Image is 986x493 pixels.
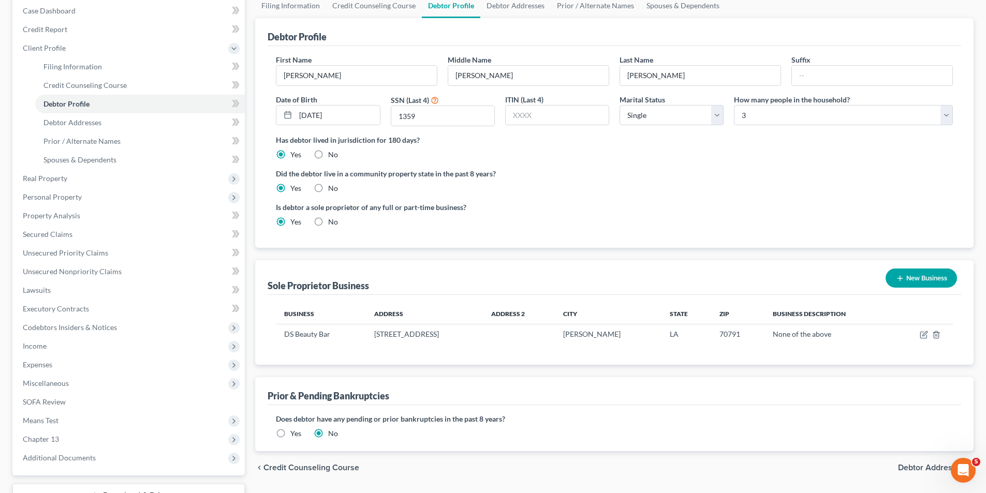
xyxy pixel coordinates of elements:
span: Unsecured Priority Claims [23,248,108,257]
a: Filing Information [35,57,245,76]
label: No [328,150,338,160]
i: chevron_left [255,464,263,472]
label: Yes [290,150,301,160]
span: Credit Counseling Course [43,81,127,89]
span: Expenses [23,360,52,369]
label: Is debtor a sole proprietor of any full or part-time business? [276,202,609,213]
th: Zip [711,303,764,324]
a: Property Analysis [14,206,245,225]
span: Miscellaneous [23,379,69,387]
label: Last Name [620,54,653,65]
td: 70791 [711,324,764,344]
a: Debtor Profile [35,95,245,113]
input: MM/DD/YYYY [296,106,379,125]
a: Executory Contracts [14,300,245,318]
span: Credit Report [23,25,67,34]
input: -- [620,66,781,85]
th: Address [366,303,483,324]
span: Unsecured Nonpriority Claims [23,267,122,276]
th: Business [276,303,366,324]
a: Secured Claims [14,225,245,244]
a: Prior / Alternate Names [35,132,245,151]
span: Property Analysis [23,211,80,220]
input: XXXX [506,106,609,125]
td: None of the above [764,324,893,344]
span: Debtor Addresses [43,118,101,127]
button: Debtor Addresses chevron_right [898,464,974,472]
input: -- [276,66,437,85]
span: Additional Documents [23,453,96,462]
a: Case Dashboard [14,2,245,20]
input: -- [792,66,952,85]
span: Income [23,341,47,350]
button: New Business [886,268,957,288]
a: Unsecured Priority Claims [14,244,245,262]
label: Middle Name [448,54,491,65]
span: Client Profile [23,43,66,52]
input: M.I [448,66,609,85]
label: No [328,428,338,439]
span: Case Dashboard [23,6,76,15]
label: Marital Status [620,94,665,105]
th: Address 2 [483,303,555,324]
span: SOFA Review [23,397,66,406]
th: City [555,303,661,324]
div: Prior & Pending Bankruptcies [268,390,389,402]
span: Means Test [23,416,58,425]
a: Credit Counseling Course [35,76,245,95]
label: Did the debtor live in a community property state in the past 8 years? [276,168,953,179]
label: Yes [290,217,301,227]
label: No [328,183,338,193]
span: Debtor Addresses [898,464,965,472]
th: Business Description [764,303,893,324]
td: [STREET_ADDRESS] [366,324,483,344]
label: How many people in the household? [734,94,850,105]
label: SSN (Last 4) [391,95,429,106]
a: SOFA Review [14,393,245,411]
button: chevron_left Credit Counseling Course [255,464,359,472]
span: Prior / Alternate Names [43,137,121,145]
a: Debtor Addresses [35,113,245,132]
td: [PERSON_NAME] [555,324,661,344]
a: Unsecured Nonpriority Claims [14,262,245,281]
td: DS Beauty Bar [276,324,366,344]
span: Secured Claims [23,230,72,238]
label: ITIN (Last 4) [505,94,543,105]
span: Chapter 13 [23,435,59,443]
span: 5 [972,458,980,466]
iframe: Intercom live chat [951,458,976,483]
label: Has debtor lived in jurisdiction for 180 days? [276,135,953,145]
a: Credit Report [14,20,245,39]
th: State [661,303,711,324]
label: First Name [276,54,312,65]
a: Lawsuits [14,281,245,300]
span: Debtor Profile [43,99,90,108]
span: Credit Counseling Course [263,464,359,472]
input: XXXX [391,106,494,126]
span: Executory Contracts [23,304,89,313]
label: Yes [290,183,301,193]
div: Sole Proprietor Business [268,279,369,292]
label: Does debtor have any pending or prior bankruptcies in the past 8 years? [276,413,953,424]
span: Filing Information [43,62,102,71]
label: Yes [290,428,301,439]
label: No [328,217,338,227]
span: Codebtors Insiders & Notices [23,323,117,332]
label: Suffix [791,54,811,65]
td: LA [661,324,711,344]
a: Spouses & Dependents [35,151,245,169]
span: Spouses & Dependents [43,155,116,164]
div: Debtor Profile [268,31,327,43]
label: Date of Birth [276,94,317,105]
span: Personal Property [23,192,82,201]
span: Real Property [23,174,67,183]
span: Lawsuits [23,286,51,294]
